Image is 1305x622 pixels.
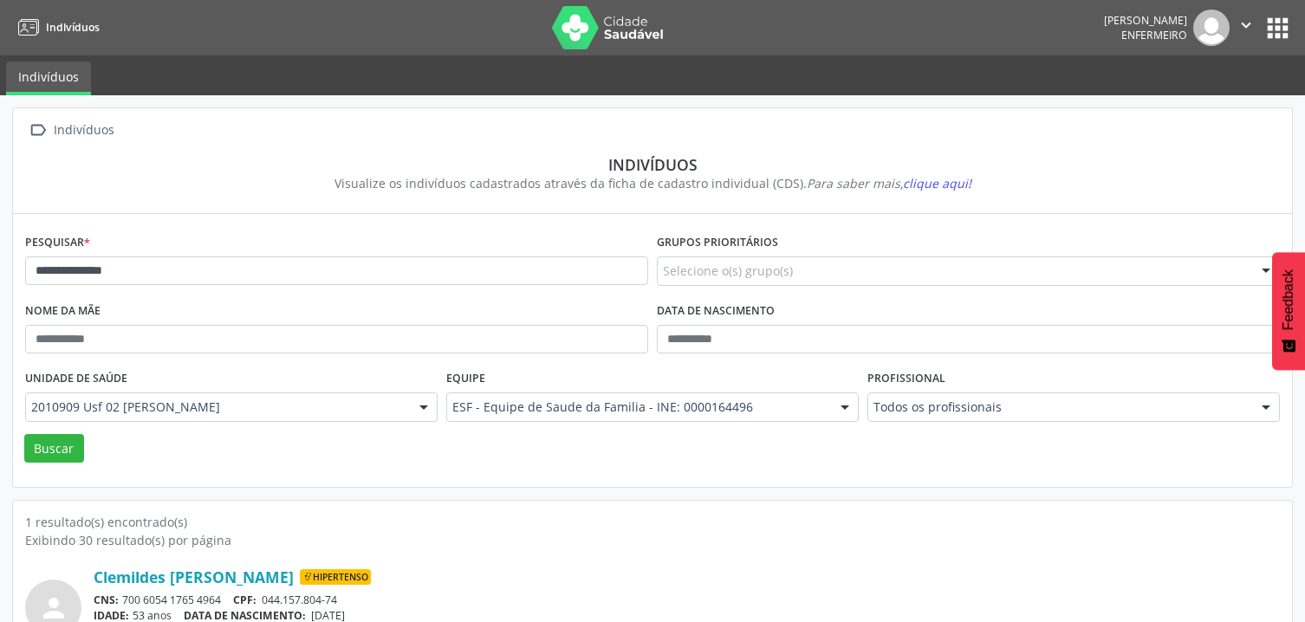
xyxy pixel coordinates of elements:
button: Buscar [24,434,84,463]
span: Indivíduos [46,20,100,35]
span: Feedback [1281,269,1296,330]
button: apps [1263,13,1293,43]
a: Indivíduos [12,13,100,42]
span: 2010909 Usf 02 [PERSON_NAME] [31,398,402,416]
div: 1 resultado(s) encontrado(s) [25,513,1280,531]
button:  [1230,10,1263,46]
a: Clemildes [PERSON_NAME] [94,567,294,586]
label: Grupos prioritários [657,230,778,256]
label: Data de nascimento [657,298,775,325]
label: Profissional [867,366,945,392]
span: clique aqui! [903,175,971,191]
i: Para saber mais, [807,175,971,191]
span: CNS: [94,593,119,607]
div: Indivíduos [37,155,1268,174]
div: [PERSON_NAME] [1104,13,1187,28]
label: Nome da mãe [25,298,101,325]
span: Selecione o(s) grupo(s) [663,262,793,280]
span: ESF - Equipe de Saude da Familia - INE: 0000164496 [452,398,823,416]
i:  [1237,16,1256,35]
div: Visualize os indivíduos cadastrados através da ficha de cadastro individual (CDS). [37,174,1268,192]
span: Hipertenso [300,569,371,585]
button: Feedback - Mostrar pesquisa [1272,252,1305,370]
span: CPF: [233,593,256,607]
a: Indivíduos [6,62,91,95]
img: img [1193,10,1230,46]
div: Indivíduos [50,118,117,143]
i:  [25,118,50,143]
label: Equipe [446,366,485,392]
div: Exibindo 30 resultado(s) por página [25,531,1280,549]
span: 044.157.804-74 [262,593,337,607]
div: 700 6054 1765 4964 [94,593,1280,607]
span: Enfermeiro [1121,28,1187,42]
label: Unidade de saúde [25,366,127,392]
span: Todos os profissionais [873,398,1244,416]
a:  Indivíduos [25,118,117,143]
label: Pesquisar [25,230,90,256]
